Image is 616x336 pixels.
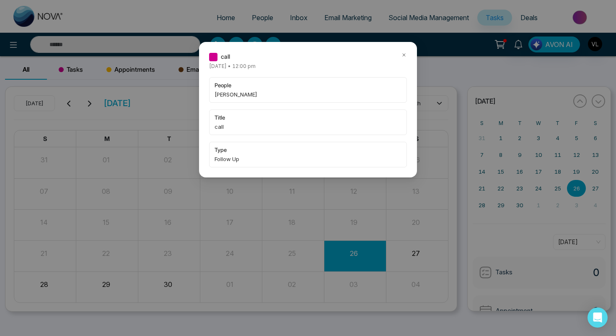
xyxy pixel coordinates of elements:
span: title [215,113,401,122]
span: [PERSON_NAME] [215,90,401,99]
span: call [215,122,401,131]
span: type [215,146,401,154]
span: people [215,81,401,89]
span: Follow Up [215,155,401,163]
span: [DATE] • 12:00 pm [209,63,256,69]
span: call [221,52,230,61]
div: Open Intercom Messenger [588,307,608,328]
